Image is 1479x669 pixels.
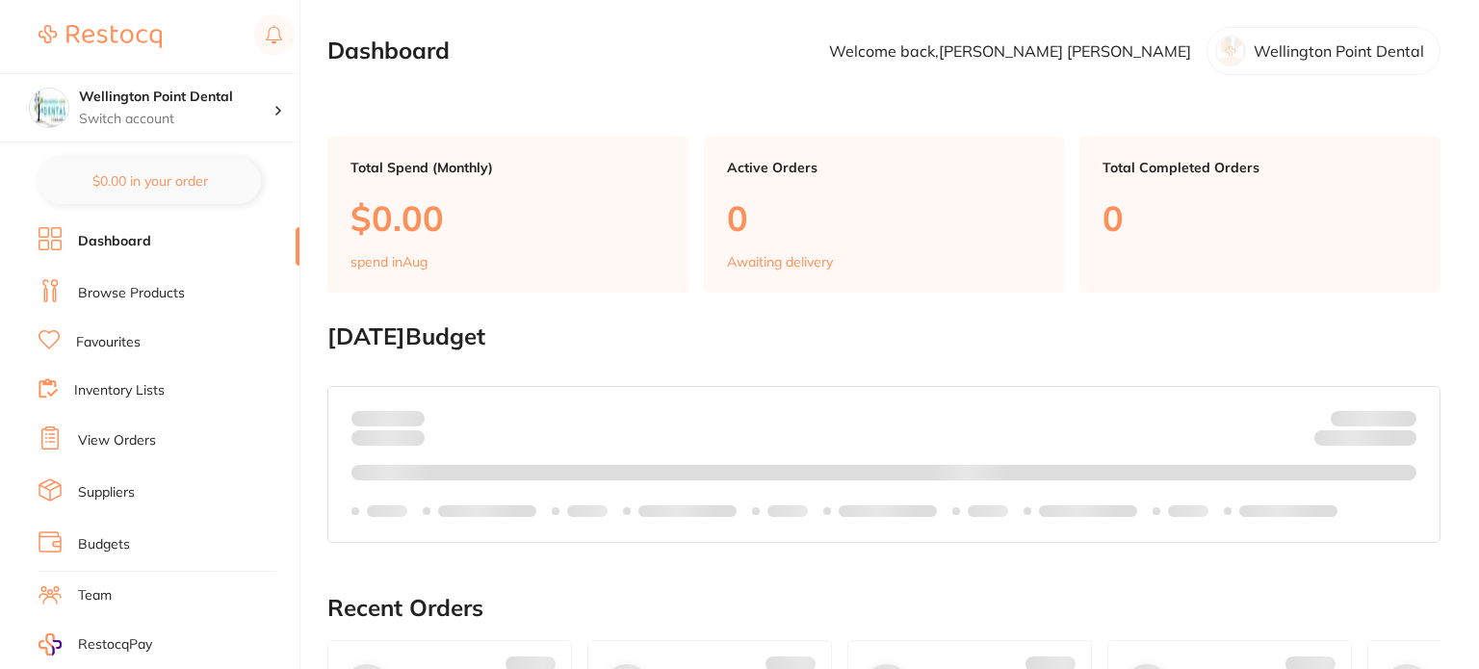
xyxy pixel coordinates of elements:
[1103,160,1417,175] p: Total Completed Orders
[350,254,428,270] p: spend in Aug
[79,110,273,129] p: Switch account
[829,42,1191,60] p: Welcome back, [PERSON_NAME] [PERSON_NAME]
[327,323,1440,350] h2: [DATE] Budget
[1254,42,1424,60] p: Wellington Point Dental
[76,333,141,352] a: Favourites
[704,137,1065,293] a: Active Orders0Awaiting delivery
[1331,410,1416,425] p: Budget:
[727,198,1042,238] p: 0
[78,586,112,605] a: Team
[78,483,135,502] a: Suppliers
[351,426,425,450] p: month
[968,503,1008,519] p: Labels
[1239,503,1337,519] p: Labels extended
[1314,426,1416,450] p: Remaining:
[327,38,450,64] h2: Dashboard
[78,284,185,303] a: Browse Products
[39,25,162,48] img: Restocq Logo
[839,503,937,519] p: Labels extended
[567,503,608,519] p: Labels
[39,633,62,656] img: RestocqPay
[1379,409,1416,426] strong: $NaN
[351,410,425,425] p: Spent:
[727,254,833,270] p: Awaiting delivery
[391,409,425,426] strong: $0.00
[1079,137,1440,293] a: Total Completed Orders0
[327,595,1440,622] h2: Recent Orders
[327,137,688,293] a: Total Spend (Monthly)$0.00spend inAug
[39,14,162,59] a: Restocq Logo
[39,158,261,204] button: $0.00 in your order
[78,535,130,554] a: Budgets
[78,635,152,655] span: RestocqPay
[727,160,1042,175] p: Active Orders
[638,503,737,519] p: Labels extended
[767,503,808,519] p: Labels
[74,381,165,400] a: Inventory Lists
[367,503,407,519] p: Labels
[350,198,665,238] p: $0.00
[350,160,665,175] p: Total Spend (Monthly)
[78,431,156,450] a: View Orders
[78,232,151,251] a: Dashboard
[79,88,273,107] h4: Wellington Point Dental
[30,89,68,127] img: Wellington Point Dental
[438,503,536,519] p: Labels extended
[1168,503,1208,519] p: Labels
[1383,433,1416,450] strong: $0.00
[1039,503,1137,519] p: Labels extended
[1103,198,1417,238] p: 0
[39,633,152,656] a: RestocqPay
